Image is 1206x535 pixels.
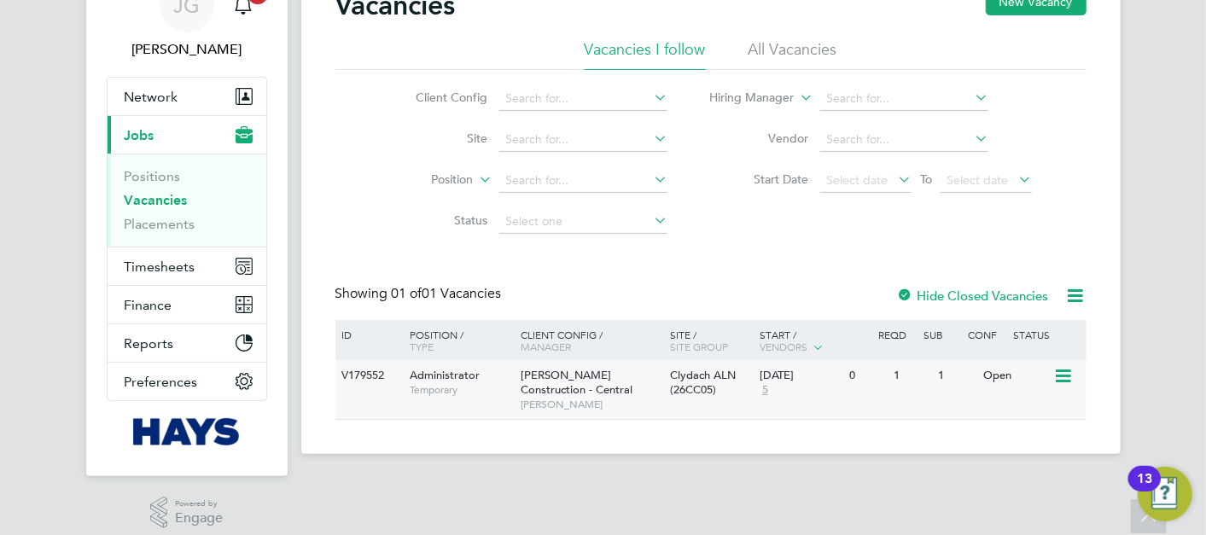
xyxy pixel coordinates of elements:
[389,131,487,146] label: Site
[947,172,1008,188] span: Select date
[125,259,195,275] span: Timesheets
[666,320,755,361] div: Site /
[125,297,172,313] span: Finance
[897,288,1049,304] label: Hide Closed Vacancies
[499,128,667,152] input: Search for...
[392,285,422,302] span: 01 of
[125,335,174,352] span: Reports
[889,360,934,392] div: 1
[499,87,667,111] input: Search for...
[755,320,875,363] div: Start /
[107,418,267,445] a: Go to home page
[125,89,178,105] span: Network
[826,172,888,188] span: Select date
[150,497,223,529] a: Powered byEngage
[1137,479,1152,501] div: 13
[935,360,979,392] div: 1
[749,39,837,70] li: All Vacancies
[338,360,398,392] div: V179552
[175,497,223,511] span: Powered by
[108,363,266,400] button: Preferences
[760,369,841,383] div: [DATE]
[133,418,240,445] img: hays-logo-retina.png
[499,210,667,234] input: Select one
[521,398,661,411] span: [PERSON_NAME]
[820,128,988,152] input: Search for...
[915,168,937,190] span: To
[392,285,502,302] span: 01 Vacancies
[521,368,632,397] span: [PERSON_NAME] Construction - Central
[979,360,1053,392] div: Open
[410,383,512,397] span: Temporary
[125,168,181,184] a: Positions
[108,324,266,362] button: Reports
[670,340,728,353] span: Site Group
[389,212,487,228] label: Status
[125,216,195,232] a: Placements
[760,383,771,398] span: 5
[125,374,198,390] span: Preferences
[335,285,505,303] div: Showing
[389,90,487,105] label: Client Config
[499,169,667,193] input: Search for...
[964,320,1009,349] div: Conf
[521,340,571,353] span: Manager
[108,247,266,285] button: Timesheets
[1138,467,1192,521] button: Open Resource Center, 13 new notifications
[375,172,473,189] label: Position
[107,39,267,60] span: Joe Gladstone
[710,131,808,146] label: Vendor
[875,320,919,349] div: Reqd
[760,340,807,353] span: Vendors
[710,172,808,187] label: Start Date
[397,320,516,361] div: Position /
[108,116,266,154] button: Jobs
[919,320,964,349] div: Sub
[845,360,889,392] div: 0
[108,78,266,115] button: Network
[585,39,706,70] li: Vacancies I follow
[125,127,154,143] span: Jobs
[696,90,794,107] label: Hiring Manager
[516,320,666,361] div: Client Config /
[125,192,188,208] a: Vacancies
[1009,320,1083,349] div: Status
[820,87,988,111] input: Search for...
[175,511,223,526] span: Engage
[108,154,266,247] div: Jobs
[338,320,398,349] div: ID
[108,286,266,323] button: Finance
[670,368,736,397] span: Clydach ALN (26CC05)
[410,368,480,382] span: Administrator
[410,340,434,353] span: Type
